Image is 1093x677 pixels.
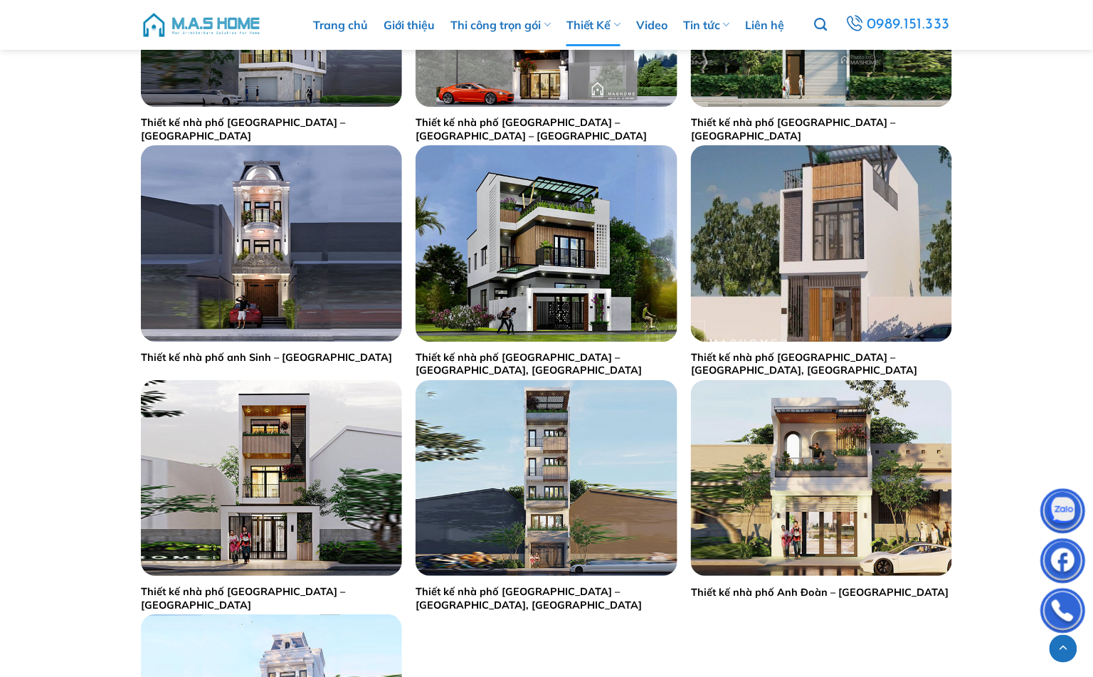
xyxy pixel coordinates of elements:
a: Thiết kế nhà phố [GEOGRAPHIC_DATA] – [GEOGRAPHIC_DATA], [GEOGRAPHIC_DATA] [416,351,677,377]
a: Thi công trọn gói [451,4,551,46]
a: Liên hệ [745,4,784,46]
a: Giới thiệu [384,4,435,46]
img: M.A.S HOME – Tổng Thầu Thiết Kế Và Xây Nhà Trọn Gói [141,4,262,46]
img: Thiết kế nhà phố anh Sinh - Nam Định [141,145,402,341]
a: Thiết kế nhà phố [GEOGRAPHIC_DATA] – [GEOGRAPHIC_DATA] [141,585,402,612]
span: 0989.151.333 [867,13,951,37]
a: Thiết kế nhà phố anh Sinh – [GEOGRAPHIC_DATA] [141,351,392,364]
a: Video [636,4,667,46]
a: Thiết kế nhà phố [GEOGRAPHIC_DATA] – [GEOGRAPHIC_DATA] [691,116,952,142]
a: Thiết kế nhà phố [GEOGRAPHIC_DATA] – [GEOGRAPHIC_DATA], [GEOGRAPHIC_DATA] [691,351,952,377]
img: Thiết kế nhà phố Anh Đô - Gia Lâm, Hà Nội [691,145,952,341]
img: Thiết kế nhà phố anh Đạo - Thanh Oai, Hà Nội [416,145,677,341]
a: Thiết Kế [566,4,621,46]
img: Facebook [1042,542,1084,584]
img: Zalo [1042,492,1084,535]
img: Thiết kế nhà phố Chị Oanh - Thanh Xuân, Hà Nội [416,380,677,576]
a: Tin tức [683,4,729,46]
a: Lên đầu trang [1050,635,1077,663]
a: 0989.151.333 [843,12,952,38]
a: Trang chủ [314,4,369,46]
a: Thiết kế nhà phố [GEOGRAPHIC_DATA] – [GEOGRAPHIC_DATA] – [GEOGRAPHIC_DATA] [416,116,677,142]
a: Thiết kế nhà phố [GEOGRAPHIC_DATA] – [GEOGRAPHIC_DATA], [GEOGRAPHIC_DATA] [416,585,677,612]
img: Thiết kế nhà phố Anh Hải - Nam Định [141,380,402,576]
img: Phone [1042,592,1084,634]
a: Tìm kiếm [815,10,828,40]
img: Thiết kế nhà phố Anh Đoàn - Vĩnh Phúc [691,380,952,576]
a: Thiết kế nhà phố Anh Đoàn – [GEOGRAPHIC_DATA] [691,586,949,599]
a: Thiết kế nhà phố [GEOGRAPHIC_DATA] – [GEOGRAPHIC_DATA] [141,116,402,142]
